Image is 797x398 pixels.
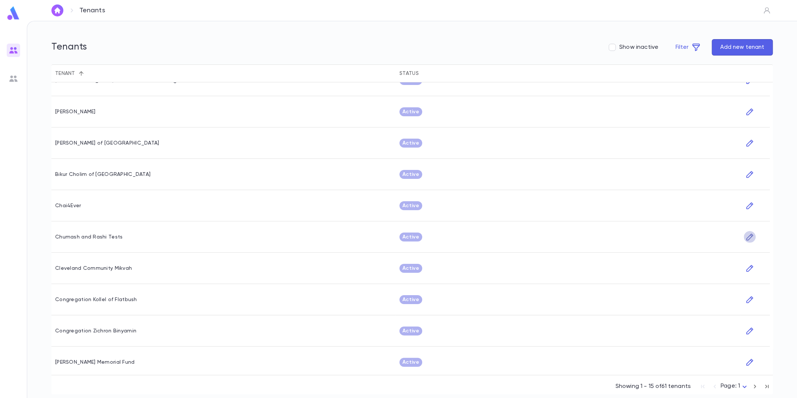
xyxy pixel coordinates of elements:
span: Active [399,328,422,334]
span: Active [399,234,422,240]
div: Davis Memorial Fund [55,359,135,365]
div: Status [396,64,740,82]
div: Status [399,64,419,82]
span: Active [399,140,422,146]
div: Chai4Ever [55,203,81,209]
h5: Tenants [51,42,87,53]
span: Active [399,109,422,115]
button: Sort [419,67,431,79]
div: Congregation Kollel of Flatbush [55,297,137,303]
span: Active [399,203,422,209]
button: Add new tenant [712,39,773,56]
div: Tenant [55,64,75,82]
span: Active [399,359,422,365]
button: Filter [667,39,709,56]
p: Tenants [79,6,105,15]
span: Page: 1 [721,383,740,389]
div: Chumash and Rashi Tests [55,234,123,240]
div: Bais Yaakov of Boston [55,140,159,146]
img: users_gradient.817b64062b48db29b58f0b5e96d8b67b.svg [9,46,18,55]
img: users_grey.add6a7b1bacd1fe57131ad36919bb8de.svg [9,74,18,83]
span: Active [399,297,422,303]
div: Tenant [51,64,396,82]
div: Congregation Zichron Binyamin [55,328,136,334]
span: Active [399,171,422,177]
span: Show inactive [619,44,658,51]
div: Cleveland Community Mikvah [55,265,132,271]
div: Bikur Cholim of Lakewood [55,171,151,177]
p: Showing 1 - 15 of 61 tenants [615,383,690,390]
button: Sort [75,67,87,79]
span: Active [399,265,422,271]
div: Page: 1 [721,380,749,392]
img: home_white.a664292cf8c1dea59945f0da9f25487c.svg [53,7,62,13]
div: Ateres Avigail [55,109,96,115]
img: logo [6,6,21,20]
